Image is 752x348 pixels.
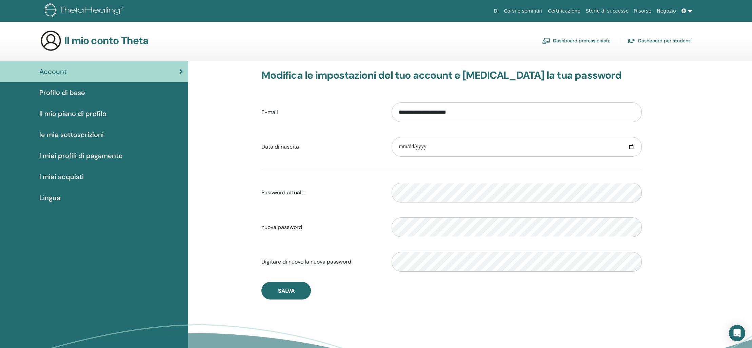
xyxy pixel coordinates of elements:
[40,30,62,52] img: generic-user-icon.jpg
[627,35,692,46] a: Dashboard per studenti
[542,35,611,46] a: Dashboard professionista
[39,109,106,119] span: Il mio piano di profilo
[256,186,387,199] label: Password attuale
[39,66,67,77] span: Account
[261,69,642,81] h3: Modifica le impostazioni del tuo account e [MEDICAL_DATA] la tua password
[278,287,295,294] span: Salva
[64,35,149,47] h3: Il mio conto Theta
[39,151,123,161] span: I miei profili di pagamento
[45,3,126,19] img: logo.png
[491,5,501,17] a: Di
[256,255,387,268] label: Digitare di nuovo la nuova password
[261,282,311,299] button: Salva
[501,5,545,17] a: Corsi e seminari
[583,5,631,17] a: Storie di successo
[256,106,387,119] label: E-mail
[256,221,387,234] label: nuova password
[39,130,104,140] span: le mie sottoscrizioni
[627,38,635,44] img: graduation-cap.svg
[39,193,60,203] span: Lingua
[631,5,654,17] a: Risorse
[654,5,678,17] a: Negozio
[729,325,745,341] div: Open Intercom Messenger
[39,172,84,182] span: I miei acquisti
[39,88,85,98] span: Profilo di base
[256,140,387,153] label: Data di nascita
[545,5,583,17] a: Certificazione
[542,38,550,44] img: chalkboard-teacher.svg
